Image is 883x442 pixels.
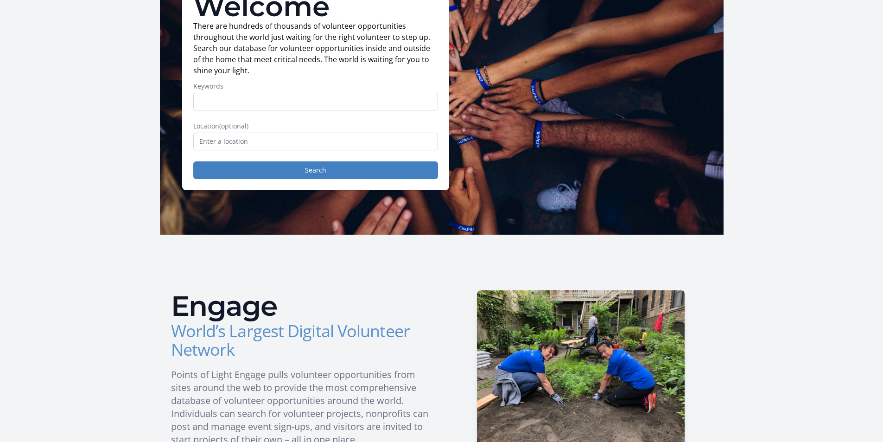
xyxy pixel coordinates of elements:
[193,82,438,91] label: Keywords
[171,322,434,359] h3: World’s Largest Digital Volunteer Network
[193,161,438,179] button: Search
[171,292,434,320] h2: Engage
[219,122,248,130] span: (optional)
[193,133,438,150] input: Enter a location
[193,122,438,131] label: Location
[193,20,438,76] p: There are hundreds of thousands of volunteer opportunities throughout the world just waiting for ...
